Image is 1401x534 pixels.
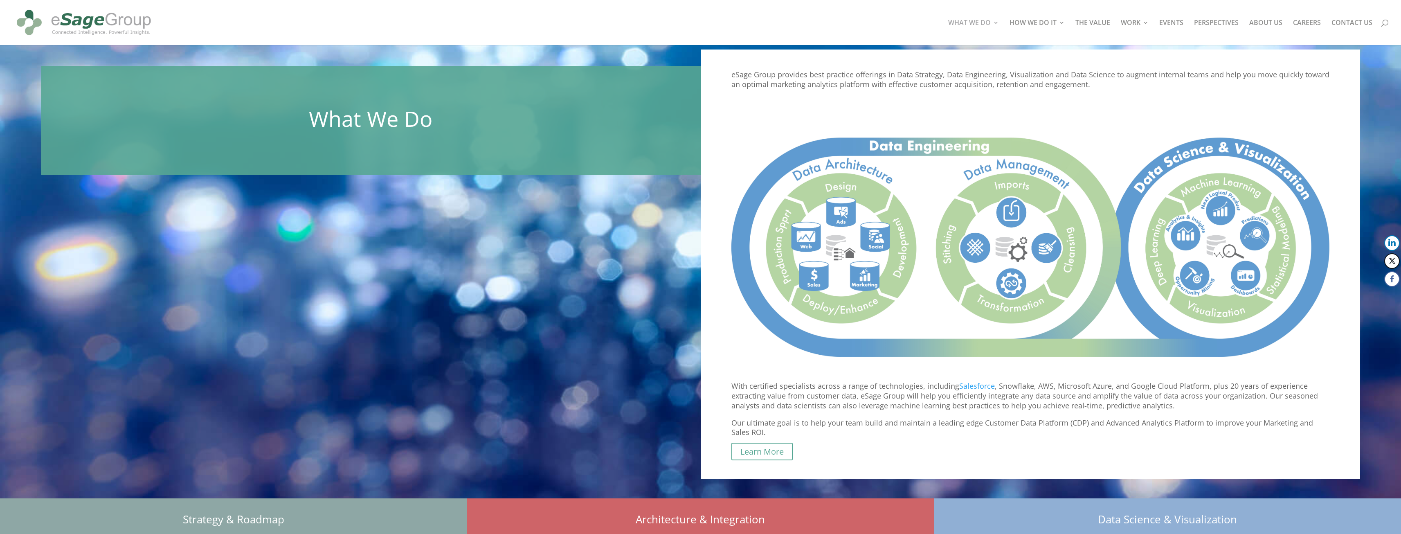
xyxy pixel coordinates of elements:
[731,443,793,460] a: Learn More
[467,514,934,529] h1: Architecture & Integration
[1249,20,1282,45] a: ABOUT US
[1384,235,1400,251] button: LinkedIn Share
[1331,20,1372,45] a: CONTACT US
[1075,20,1110,45] a: THE VALUE
[948,20,999,45] a: WHAT WE DO
[1010,20,1065,45] a: HOW WE DO IT
[731,418,1330,445] p: Our ultimate goal is to help your team build and maintain a leading edge Customer Data Platform (...
[1384,271,1400,287] button: Facebook Share
[1384,253,1400,269] button: Twitter Share
[731,70,1330,97] p: eSage Group provides best practice offerings in Data Strategy, Data Engineering, Visualization an...
[731,381,1330,418] p: With certified specialists across a range of technologies, including , Snowflake, AWS, Microsoft ...
[14,3,154,42] img: eSage Group
[98,107,643,134] h1: What We Do
[1194,20,1239,45] a: PERSPECTIVES
[959,381,995,391] a: Salesforce
[1293,20,1321,45] a: CAREERS
[1159,20,1183,45] a: EVENTS
[1121,20,1149,45] a: WORK
[934,514,1401,529] h1: Data Science & Visualization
